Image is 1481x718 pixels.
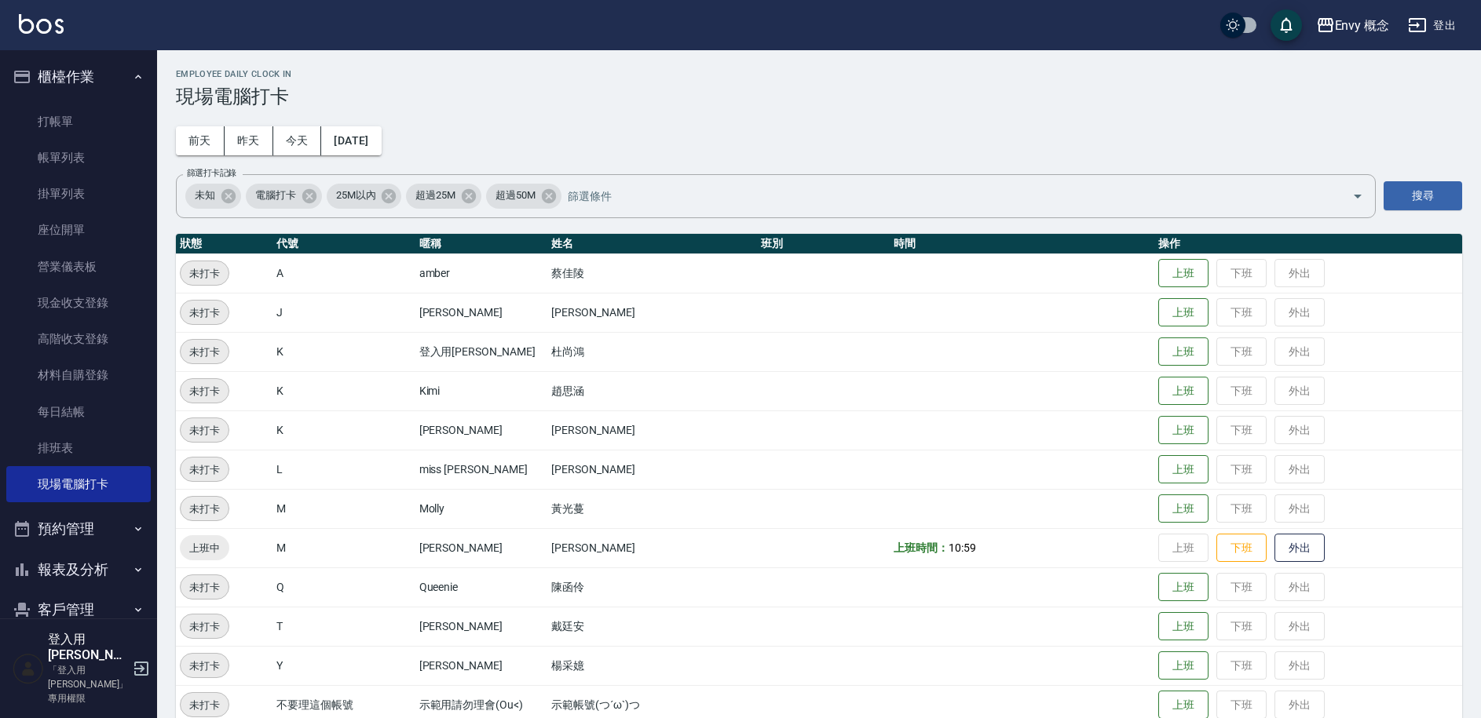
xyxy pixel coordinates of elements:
th: 姓名 [547,234,757,254]
button: 上班 [1158,298,1209,327]
span: 未打卡 [181,265,229,282]
button: 上班 [1158,494,1209,523]
button: 客戶管理 [6,589,151,630]
th: 班別 [757,234,890,254]
label: 篩選打卡記錄 [187,167,236,179]
span: 未打卡 [181,422,229,439]
button: 上班 [1158,377,1209,406]
span: 未打卡 [181,658,229,674]
button: 上班 [1158,612,1209,641]
td: 蔡佳陵 [547,253,757,293]
button: 上班 [1158,573,1209,602]
button: 登出 [1402,11,1462,40]
td: 楊采嬑 [547,646,757,685]
td: T [272,607,415,646]
button: 上班 [1158,455,1209,484]
button: 今天 [273,126,322,155]
th: 代號 [272,234,415,254]
button: 上班 [1158,416,1209,445]
button: 下班 [1216,534,1267,563]
td: [PERSON_NAME] [415,293,548,332]
button: Open [1345,184,1370,209]
button: 報表及分析 [6,549,151,590]
a: 帳單列表 [6,140,151,176]
th: 暱稱 [415,234,548,254]
td: [PERSON_NAME] [547,528,757,567]
a: 高階收支登錄 [6,321,151,357]
span: 未打卡 [181,618,229,635]
h5: 登入用[PERSON_NAME] [48,632,128,663]
span: 未打卡 [181,304,229,321]
td: K [272,371,415,410]
td: 陳函伶 [547,567,757,607]
div: 超過50M [486,184,561,209]
div: 電腦打卡 [246,184,322,209]
td: [PERSON_NAME] [547,450,757,489]
h3: 現場電腦打卡 [176,86,1462,108]
a: 座位開單 [6,212,151,248]
span: 未打卡 [181,501,229,517]
button: save [1271,9,1302,41]
div: Envy 概念 [1335,16,1390,35]
th: 操作 [1154,234,1462,254]
td: [PERSON_NAME] [415,410,548,450]
span: 超過25M [406,188,465,203]
button: 預約管理 [6,508,151,549]
span: 電腦打卡 [246,188,305,203]
th: 時間 [890,234,1154,254]
a: 材料自購登錄 [6,357,151,393]
td: K [272,332,415,371]
td: Molly [415,489,548,528]
a: 每日結帳 [6,394,151,430]
td: 戴廷安 [547,607,757,646]
td: M [272,528,415,567]
td: Y [272,646,415,685]
td: M [272,489,415,528]
span: 10:59 [949,541,976,554]
b: 上班時間： [894,541,949,554]
a: 現金收支登錄 [6,285,151,321]
td: J [272,293,415,332]
button: Envy 概念 [1310,9,1396,42]
button: 前天 [176,126,225,155]
span: 未打卡 [181,697,229,713]
a: 營業儀表板 [6,249,151,285]
img: Logo [19,14,64,34]
div: 未知 [185,184,241,209]
p: 「登入用[PERSON_NAME]」專用權限 [48,663,128,705]
td: 登入用[PERSON_NAME] [415,332,548,371]
span: 未打卡 [181,383,229,399]
input: 篩選條件 [564,182,1325,210]
span: 未知 [185,188,225,203]
button: 上班 [1158,259,1209,288]
td: L [272,450,415,489]
img: Person [13,653,44,684]
td: [PERSON_NAME] [415,528,548,567]
button: 上班 [1158,337,1209,366]
td: K [272,410,415,450]
h2: Employee Daily Clock In [176,69,1462,79]
span: 未打卡 [181,344,229,360]
a: 現場電腦打卡 [6,466,151,502]
td: 趙思涵 [547,371,757,410]
button: 上班 [1158,651,1209,680]
td: [PERSON_NAME] [415,607,548,646]
div: 超過25M [406,184,481,209]
td: miss [PERSON_NAME] [415,450,548,489]
td: [PERSON_NAME] [547,410,757,450]
a: 排班表 [6,430,151,466]
button: 外出 [1274,534,1325,563]
td: 杜尚鴻 [547,332,757,371]
span: 上班中 [180,540,229,556]
a: 掛單列表 [6,176,151,212]
span: 超過50M [486,188,545,203]
td: A [272,253,415,293]
button: [DATE] [321,126,381,155]
span: 25M以內 [327,188,386,203]
span: 未打卡 [181,461,229,478]
td: Q [272,567,415,607]
button: 櫃檯作業 [6,56,151,97]
td: [PERSON_NAME] [547,293,757,332]
td: Queenie [415,567,548,607]
td: [PERSON_NAME] [415,646,548,685]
